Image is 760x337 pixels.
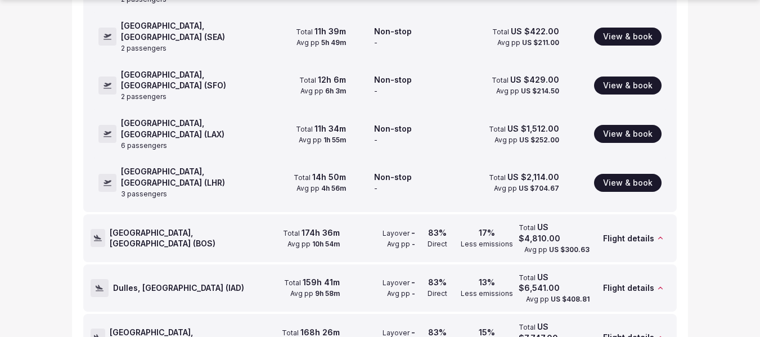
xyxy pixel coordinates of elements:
[121,21,225,42] span: [GEOGRAPHIC_DATA], [GEOGRAPHIC_DATA] (SEA)
[479,277,495,287] span: 13%
[524,245,590,255] div: Avg pp
[479,228,495,237] span: 17%
[387,289,415,299] div: Avg pp
[411,327,415,337] span: -
[121,70,226,91] span: [GEOGRAPHIC_DATA], [GEOGRAPHIC_DATA] (SFO)
[489,123,559,134] div: Total
[121,92,167,102] div: 2 passengers
[594,28,662,46] button: View & book
[428,277,447,287] span: 83%
[113,282,244,294] span: Dulles, [GEOGRAPHIC_DATA] ( IAD )
[374,184,377,194] div: -
[412,289,415,298] span: -
[521,87,559,95] span: US $214.50
[519,272,590,294] div: Total
[387,240,415,249] div: Avg pp
[549,245,590,254] span: US $300.63
[479,327,495,337] span: 15%
[594,125,662,143] button: View & book
[302,228,340,237] span: 174h 36m
[374,87,377,96] div: -
[374,124,412,133] span: Non-stop
[299,74,346,86] div: Total
[428,240,447,249] div: Direct
[489,172,559,183] div: Total
[314,124,346,133] span: 11h 34m
[519,222,590,244] div: Total
[121,44,167,53] div: 2 passengers
[383,227,415,239] div: Layover
[374,75,412,84] span: Non-stop
[412,240,415,248] span: -
[526,295,590,304] div: Avg pp
[312,240,340,248] span: 10h 54m
[411,277,415,287] span: -
[296,26,346,37] div: Total
[315,289,340,298] span: 9h 58m
[494,184,559,194] div: Avg pp
[290,289,340,299] div: Avg pp
[428,228,447,237] span: 83%
[551,295,590,303] span: US $408.81
[496,87,559,96] div: Avg pp
[296,123,346,134] div: Total
[121,141,167,151] div: 6 passengers
[492,74,559,86] div: Total
[323,136,346,144] span: 1h 55m
[497,38,559,48] div: Avg pp
[594,265,669,311] div: Flight details
[284,277,340,288] div: Total
[519,272,560,293] span: US $6,541.00
[318,75,346,84] span: 12h 6m
[296,184,346,194] div: Avg pp
[325,87,346,95] span: 6h 3m
[121,190,167,199] div: 3 passengers
[374,136,377,145] div: -
[299,136,346,145] div: Avg pp
[461,289,513,299] div: Less emissions
[461,240,513,249] div: Less emissions
[121,167,225,187] span: [GEOGRAPHIC_DATA], [GEOGRAPHIC_DATA] (LHR)
[383,277,415,288] div: Layover
[428,289,447,299] div: Direct
[287,240,340,249] div: Avg pp
[121,118,224,139] span: [GEOGRAPHIC_DATA], [GEOGRAPHIC_DATA] (LAX)
[507,124,559,133] span: US $1,512.00
[296,38,346,48] div: Avg pp
[321,38,346,47] span: 5h 49m
[374,38,377,48] div: -
[321,184,346,192] span: 4h 56m
[374,26,412,36] span: Non-stop
[300,87,346,96] div: Avg pp
[428,327,447,337] span: 83%
[594,77,662,95] button: View & book
[283,227,340,239] div: Total
[594,174,662,192] button: View & book
[314,26,346,36] span: 11h 39m
[374,172,412,182] span: Non-stop
[522,38,559,47] span: US $211.00
[494,136,559,145] div: Avg pp
[594,215,669,261] div: Flight details
[312,172,346,182] span: 14h 50m
[110,227,264,249] span: [GEOGRAPHIC_DATA], [GEOGRAPHIC_DATA] ( BOS )
[519,184,559,192] span: US $704.67
[294,172,346,183] div: Total
[511,26,559,36] span: US $422.00
[519,222,560,243] span: US $4,810.00
[303,277,340,287] span: 159h 41m
[510,75,559,84] span: US $429.00
[411,228,415,237] span: -
[519,136,559,144] span: US $252.00
[300,327,340,337] span: 168h 26m
[492,26,559,37] div: Total
[507,172,559,182] span: US $2,114.00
